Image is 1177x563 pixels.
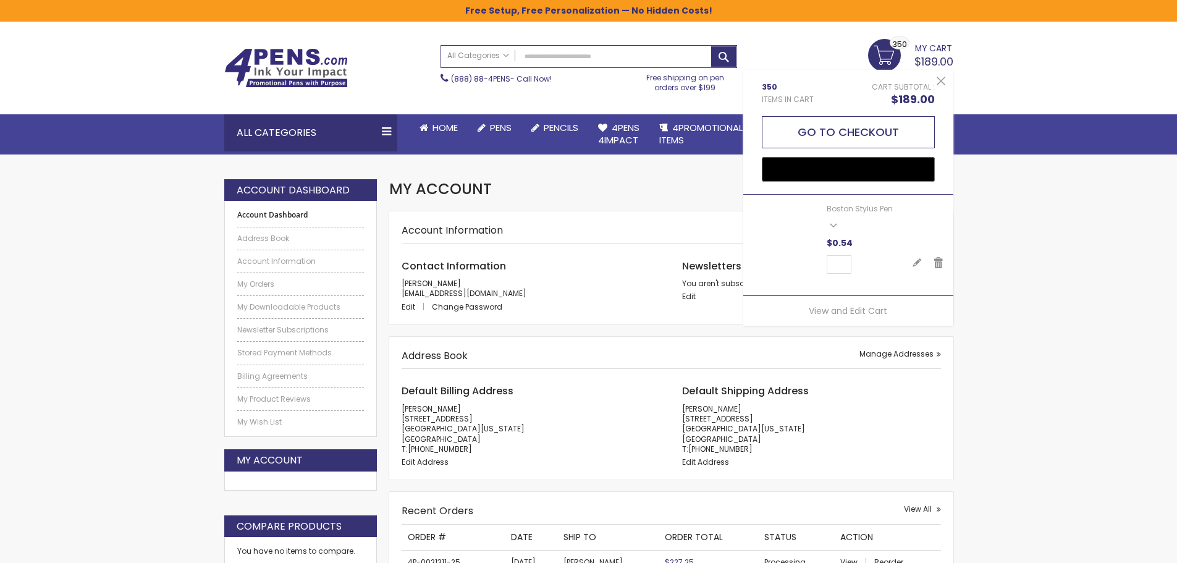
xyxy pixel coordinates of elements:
[402,302,430,312] a: Edit
[557,525,659,550] th: Ship To
[408,444,472,454] a: [PHONE_NUMBER]
[904,504,932,514] span: View All
[468,114,521,142] a: Pens
[237,184,350,197] strong: Account Dashboard
[904,504,941,514] a: View All
[588,114,649,155] a: 4Pens4impact
[834,525,941,550] th: Action
[237,520,342,533] strong: Compare Products
[633,68,737,93] div: Free shipping on pen orders over $199
[402,259,506,273] span: Contact Information
[402,279,660,298] p: [PERSON_NAME] [EMAIL_ADDRESS][DOMAIN_NAME]
[682,259,741,273] span: Newsletters
[402,404,660,454] address: [PERSON_NAME] [STREET_ADDRESS] [GEOGRAPHIC_DATA][US_STATE] [GEOGRAPHIC_DATA] T:
[827,203,893,214] a: Boston Stylus Pen
[490,121,512,134] span: Pens
[872,82,931,92] span: Cart Subtotal
[762,95,814,104] span: Items in Cart
[505,525,557,550] th: Date
[224,48,348,88] img: 4Pens Custom Pens and Promotional Products
[237,348,365,358] a: Stored Payment Methods
[682,291,696,302] a: Edit
[237,279,365,289] a: My Orders
[237,234,365,243] a: Address Book
[659,525,758,550] th: Order Total
[544,121,578,134] span: Pencils
[402,457,449,467] a: Edit Address
[237,210,365,220] strong: Account Dashboard
[758,525,834,550] th: Status
[809,305,887,317] a: View and Edit Cart
[402,525,505,550] th: Order #
[892,38,907,50] span: 350
[682,384,809,398] span: Default Shipping Address
[237,394,365,404] a: My Product Reviews
[827,237,853,249] span: $0.54
[451,74,552,84] span: - Call Now!
[868,39,953,70] a: $189.00 350
[410,114,468,142] a: Home
[237,256,365,266] a: Account Information
[402,349,468,363] strong: Address Book
[762,116,935,148] button: Go to Checkout
[682,404,941,454] address: [PERSON_NAME] [STREET_ADDRESS] [GEOGRAPHIC_DATA][US_STATE] [GEOGRAPHIC_DATA] T:
[598,121,639,146] span: 4Pens 4impact
[753,204,787,238] img: Boston Stylus Pen-Blue - Light
[659,121,743,146] span: 4PROMOTIONAL ITEMS
[432,302,502,312] a: Change Password
[389,179,492,199] span: My Account
[914,54,953,69] span: $189.00
[237,302,365,312] a: My Downloadable Products
[688,444,753,454] a: [PHONE_NUMBER]
[224,114,397,151] div: All Categories
[762,157,935,182] button: Buy with GPay
[649,114,753,155] a: 4PROMOTIONALITEMS
[451,74,510,84] a: (888) 88-4PENS
[237,325,365,335] a: Newsletter Subscriptions
[521,114,588,142] a: Pencils
[682,279,941,289] p: You aren't subscribed to our newsletter.
[402,302,415,312] span: Edit
[432,121,458,134] span: Home
[402,384,513,398] span: Default Billing Address
[237,371,365,381] a: Billing Agreements
[859,349,941,359] a: Manage Addresses
[682,457,729,467] a: Edit Address
[762,82,814,92] span: 350
[447,51,509,61] span: All Categories
[859,349,934,359] span: Manage Addresses
[891,91,935,107] span: $189.00
[402,504,473,518] strong: Recent Orders
[402,223,503,237] strong: Account Information
[237,454,303,467] strong: My Account
[237,417,365,427] a: My Wish List
[441,46,515,66] a: All Categories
